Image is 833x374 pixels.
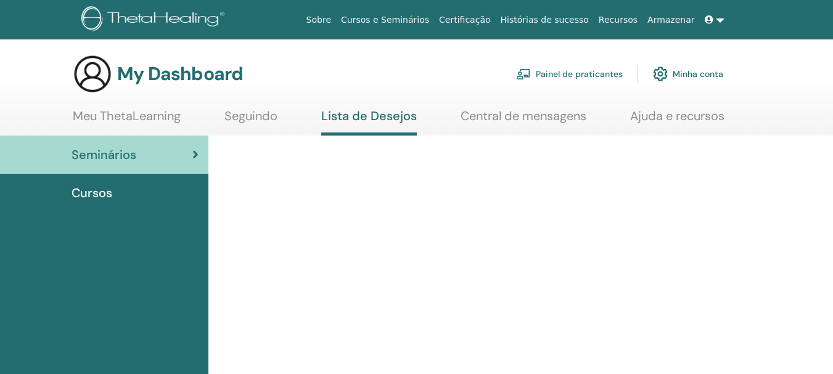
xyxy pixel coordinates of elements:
a: Certificação [434,9,495,31]
a: Recursos [594,9,642,31]
a: Armazenar [642,9,699,31]
a: Painel de praticantes [516,60,623,87]
a: Ajuda e recursos [630,108,724,132]
img: cog.svg [653,63,668,84]
a: Meu ThetaLearning [73,108,181,132]
span: Cursos [72,184,112,202]
h3: My Dashboard [117,63,243,85]
img: generic-user-icon.jpg [73,54,112,94]
a: Cursos e Seminários [336,9,434,31]
a: Sobre [302,9,336,31]
img: logo.png [81,6,229,34]
span: Seminários [72,145,136,164]
a: Central de mensagens [461,108,586,132]
a: Seguindo [224,108,277,132]
a: Lista de Desejos [321,108,417,136]
img: chalkboard-teacher.svg [516,68,531,79]
a: Minha conta [653,60,723,87]
a: Histórias de sucesso [496,9,594,31]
